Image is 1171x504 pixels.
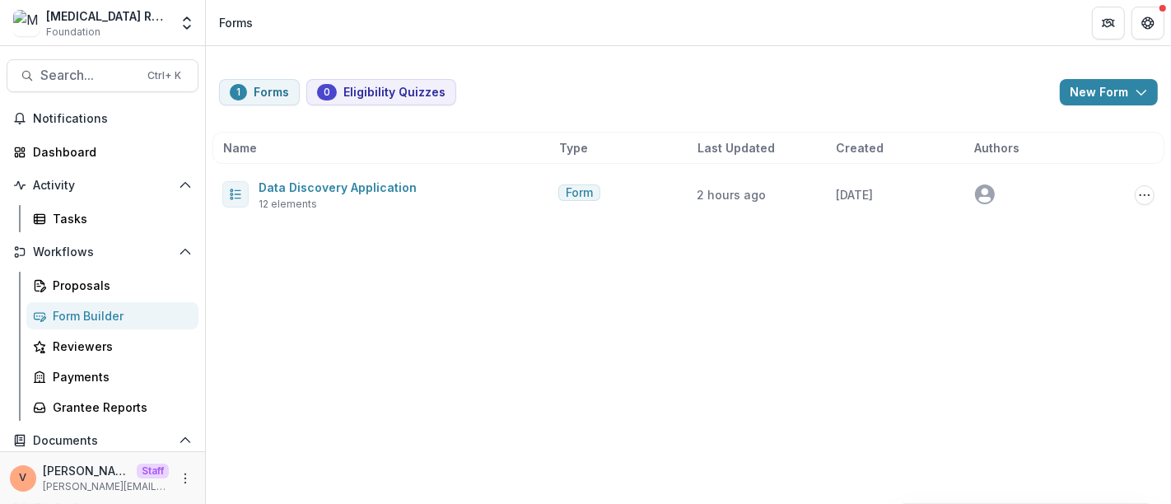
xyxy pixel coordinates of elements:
[46,7,169,25] div: [MEDICAL_DATA] Research Fund Workflow Sandbox
[697,188,767,202] span: 2 hours ago
[974,139,1019,156] span: Authors
[13,10,40,36] img: Misophonia Research Fund Workflow Sandbox
[53,210,185,227] div: Tasks
[219,14,253,31] div: Forms
[836,139,884,156] span: Created
[43,479,169,494] p: [PERSON_NAME][EMAIL_ADDRESS][DOMAIN_NAME]
[144,67,184,85] div: Ctrl + K
[7,105,198,132] button: Notifications
[7,59,198,92] button: Search...
[559,139,588,156] span: Type
[219,79,300,105] button: Forms
[33,434,172,448] span: Documents
[26,272,198,299] a: Proposals
[137,464,169,478] p: Staff
[53,338,185,355] div: Reviewers
[975,184,995,204] svg: avatar
[1092,7,1125,40] button: Partners
[7,427,198,454] button: Open Documents
[7,172,198,198] button: Open Activity
[175,469,195,488] button: More
[26,302,198,329] a: Form Builder
[33,112,192,126] span: Notifications
[40,68,138,83] span: Search...
[53,277,185,294] div: Proposals
[566,186,593,200] span: Form
[26,333,198,360] a: Reviewers
[33,245,172,259] span: Workflows
[697,139,775,156] span: Last Updated
[1135,185,1155,205] button: Options
[26,394,198,421] a: Grantee Reports
[33,179,172,193] span: Activity
[33,143,185,161] div: Dashboard
[7,138,198,166] a: Dashboard
[26,363,198,390] a: Payments
[46,25,100,40] span: Foundation
[1060,79,1158,105] button: New Form
[20,473,27,483] div: Venkat
[43,462,130,479] p: [PERSON_NAME]
[306,79,456,105] button: Eligibility Quizzes
[836,188,873,202] span: [DATE]
[7,239,198,265] button: Open Workflows
[175,7,198,40] button: Open entity switcher
[236,86,240,98] span: 1
[53,399,185,416] div: Grantee Reports
[1131,7,1164,40] button: Get Help
[53,307,185,324] div: Form Builder
[212,11,259,35] nav: breadcrumb
[324,86,330,98] span: 0
[53,368,185,385] div: Payments
[259,180,417,194] a: Data Discovery Application
[259,197,317,212] span: 12 elements
[26,205,198,232] a: Tasks
[223,139,257,156] span: Name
